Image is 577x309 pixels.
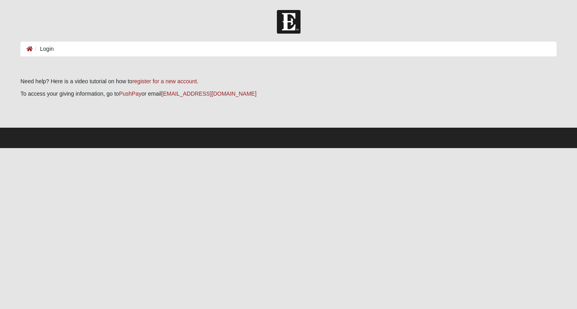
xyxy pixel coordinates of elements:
[119,90,141,97] a: PushPay
[132,78,197,84] a: register for a new account
[20,90,557,98] p: To access your giving information, go to or email
[20,77,557,86] p: Need help? Here is a video tutorial on how to .
[33,45,54,53] li: Login
[277,10,301,34] img: Church of Eleven22 Logo
[161,90,256,97] a: [EMAIL_ADDRESS][DOMAIN_NAME]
